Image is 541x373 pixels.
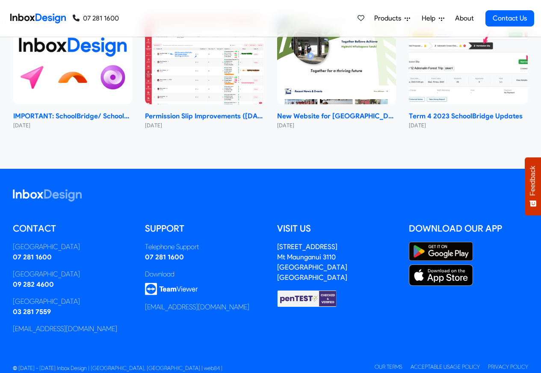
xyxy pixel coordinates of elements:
span: © [DATE] - [DATE] Inbox Design | [GEOGRAPHIC_DATA], [GEOGRAPHIC_DATA] | web84 | [13,365,222,371]
small: [DATE] [145,121,264,129]
strong: Term 4 2023 SchoolBridge Updates [409,111,528,121]
span: Feedback [529,166,537,196]
a: Permission Slip Improvements (June 2024) Permission Slip Improvements ([DATE]) [DATE] [145,15,264,130]
div: Download [145,269,264,279]
div: [GEOGRAPHIC_DATA] [13,269,132,279]
h5: Visit us [277,222,396,235]
h5: Contact [13,222,132,235]
a: Contact Us [485,10,534,26]
a: New Website for Whangaparāoa College New Website for [GEOGRAPHIC_DATA] [DATE] [277,15,396,130]
h5: Download our App [409,222,528,235]
div: [GEOGRAPHIC_DATA] [13,242,132,252]
a: Products [371,10,414,27]
a: IMPORTANT: SchoolBridge/ SchoolPoint Data- Sharing Information- NEW 2024 IMPORTANT: SchoolBridge/... [13,15,132,130]
img: logo_inboxdesign_white.svg [13,189,82,202]
img: New Website for Whangaparāoa College [277,15,396,105]
h5: Support [145,222,264,235]
span: Products [374,13,405,23]
address: [STREET_ADDRESS] Mt Maunganui 3110 [GEOGRAPHIC_DATA] [GEOGRAPHIC_DATA] [277,243,347,282]
a: [STREET_ADDRESS]Mt Maunganui 3110[GEOGRAPHIC_DATA][GEOGRAPHIC_DATA] [277,243,347,282]
a: Acceptable Usage Policy [411,364,480,370]
img: IMPORTANT: SchoolBridge/ SchoolPoint Data- Sharing Information- NEW 2024 [13,15,132,105]
small: [DATE] [409,121,528,129]
a: Help [418,10,448,27]
a: Privacy Policy [488,364,528,370]
a: 07 281 1600 [145,253,184,261]
div: [GEOGRAPHIC_DATA] [13,297,132,307]
strong: IMPORTANT: SchoolBridge/ SchoolPoint Data- Sharing Information- NEW 2024 [13,111,132,121]
a: [EMAIL_ADDRESS][DOMAIN_NAME] [13,325,117,333]
a: 09 282 4600 [13,280,54,288]
a: 07 281 1600 [73,13,119,23]
strong: New Website for [GEOGRAPHIC_DATA] [277,111,396,121]
a: About [452,10,476,27]
span: Help [422,13,439,23]
a: 03 281 7559 [13,308,51,316]
small: [DATE] [277,121,396,129]
strong: Permission Slip Improvements ([DATE]) [145,111,264,121]
img: logo_teamviewer.svg [145,283,198,295]
img: Apple App Store [409,264,473,286]
div: Telephone Support [145,242,264,252]
img: Permission Slip Improvements (June 2024) [145,15,264,105]
img: Google Play Store [409,242,473,261]
img: Term 4 2023 SchoolBridge Updates [409,15,528,105]
a: 07 281 1600 [13,253,52,261]
a: [EMAIL_ADDRESS][DOMAIN_NAME] [145,303,249,311]
a: Our Terms [375,364,402,370]
small: [DATE] [13,121,132,129]
button: Feedback - Show survey [525,157,541,215]
a: Term 4 2023 SchoolBridge Updates Term 4 2023 SchoolBridge Updates [DATE] [409,15,528,130]
img: Checked & Verified by penTEST [277,290,337,308]
a: Checked & Verified by penTEST [277,294,337,302]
